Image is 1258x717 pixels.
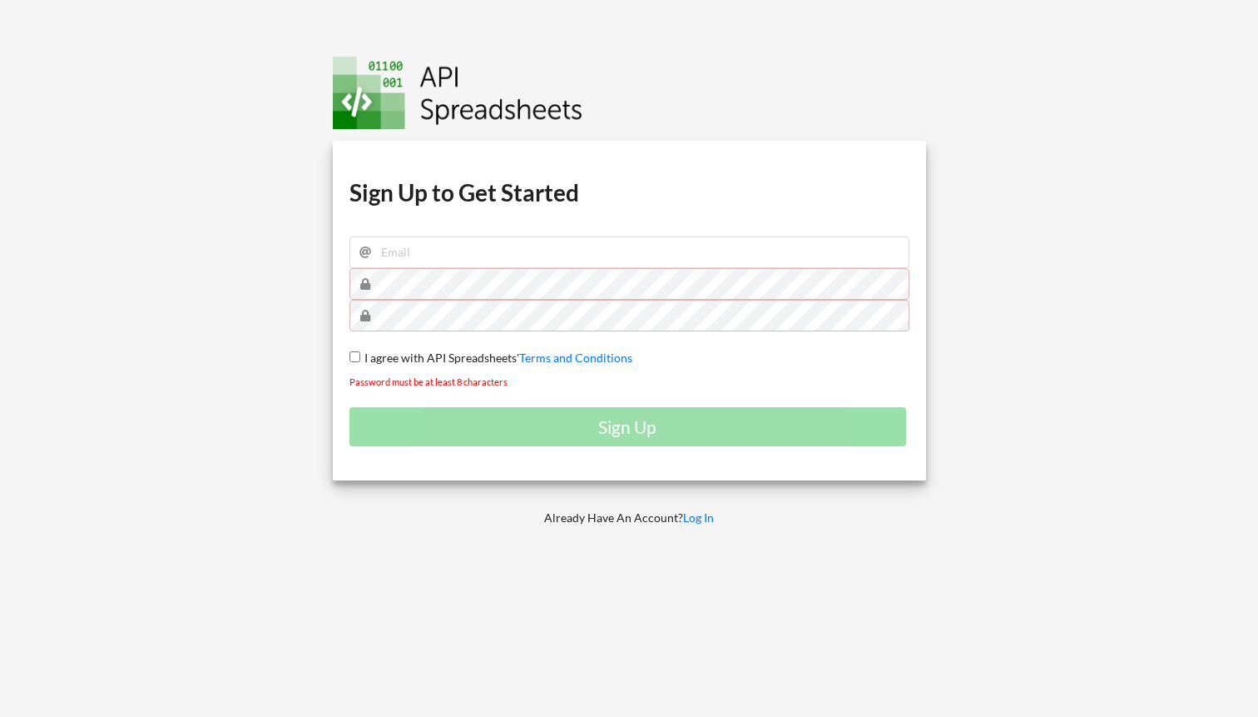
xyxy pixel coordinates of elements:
h1: Sign Up to Get Started [349,177,909,207]
img: Logo.png [333,57,582,129]
a: Log In [683,510,714,525]
span: I agree with API Spreadsheets' [360,351,519,365]
p: Already Have An Account? [321,510,938,526]
small: Password must be at least 8 characters [349,376,508,387]
input: Email [349,237,909,268]
a: Terms and Conditions [519,351,632,365]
